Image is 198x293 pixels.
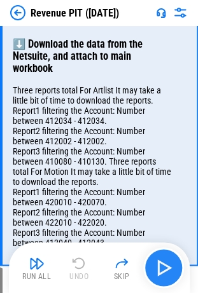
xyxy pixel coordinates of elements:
[101,252,142,283] button: Skip
[13,85,171,248] p: Three reports total For Artlist It may take a little bit of time to download the reports. Report1...
[17,252,57,283] button: Run All
[173,5,188,20] img: Settings menu
[22,273,51,280] div: Run All
[114,256,129,271] img: Skip
[29,256,45,271] img: Run All
[156,8,166,18] img: Support
[13,38,171,74] h3: ⬇️ Download the data from the Netsuite, and attach to main workbook
[31,7,119,19] div: Revenue PIT ([DATE])
[114,273,130,280] div: Skip
[10,5,25,20] img: Back
[153,257,174,278] img: Main button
